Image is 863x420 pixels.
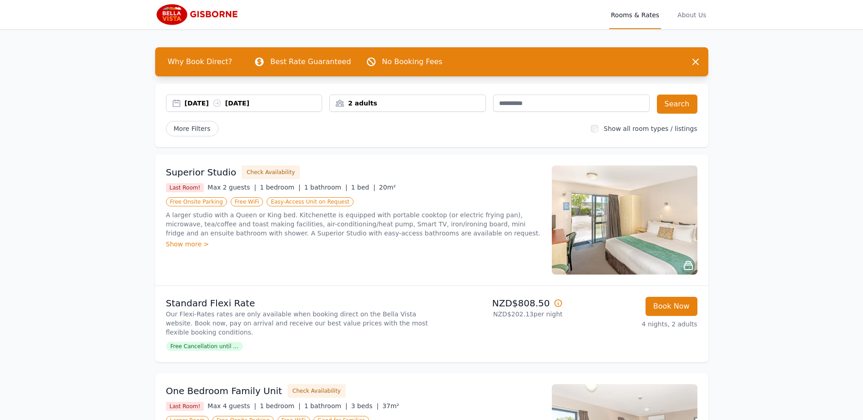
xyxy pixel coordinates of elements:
[166,121,218,136] span: More Filters
[166,297,428,310] p: Standard Flexi Rate
[435,310,563,319] p: NZD$202.13 per night
[166,342,243,351] span: Free Cancellation until ...
[166,210,541,238] p: A larger studio with a Queen or King bed. Kitchenette is equipped with portable cooktop (or elect...
[304,402,348,410] span: 1 bathroom |
[570,320,697,329] p: 4 nights, 2 adults
[288,384,346,398] button: Check Availability
[231,197,263,206] span: Free WiFi
[166,197,227,206] span: Free Onsite Parking
[161,53,240,71] span: Why Book Direct?
[351,402,379,410] span: 3 beds |
[657,95,697,114] button: Search
[166,402,204,411] span: Last Room!
[166,240,541,249] div: Show more >
[379,184,396,191] span: 20m²
[382,402,399,410] span: 37m²
[435,297,563,310] p: NZD$808.50
[267,197,353,206] span: Easy-Access Unit on Request
[166,385,282,397] h3: One Bedroom Family Unit
[207,184,256,191] span: Max 2 guests |
[166,166,237,179] h3: Superior Studio
[260,184,301,191] span: 1 bedroom |
[242,165,300,179] button: Check Availability
[166,183,204,192] span: Last Room!
[260,402,301,410] span: 1 bedroom |
[330,99,485,108] div: 2 adults
[382,56,443,67] p: No Booking Fees
[166,310,428,337] p: Our Flexi-Rates rates are only available when booking direct on the Bella Vista website. Book now...
[351,184,375,191] span: 1 bed |
[185,99,322,108] div: [DATE] [DATE]
[604,125,697,132] label: Show all room types / listings
[304,184,348,191] span: 1 bathroom |
[270,56,351,67] p: Best Rate Guaranteed
[646,297,697,316] button: Book Now
[207,402,256,410] span: Max 4 guests |
[155,4,242,25] img: Bella Vista Gisborne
